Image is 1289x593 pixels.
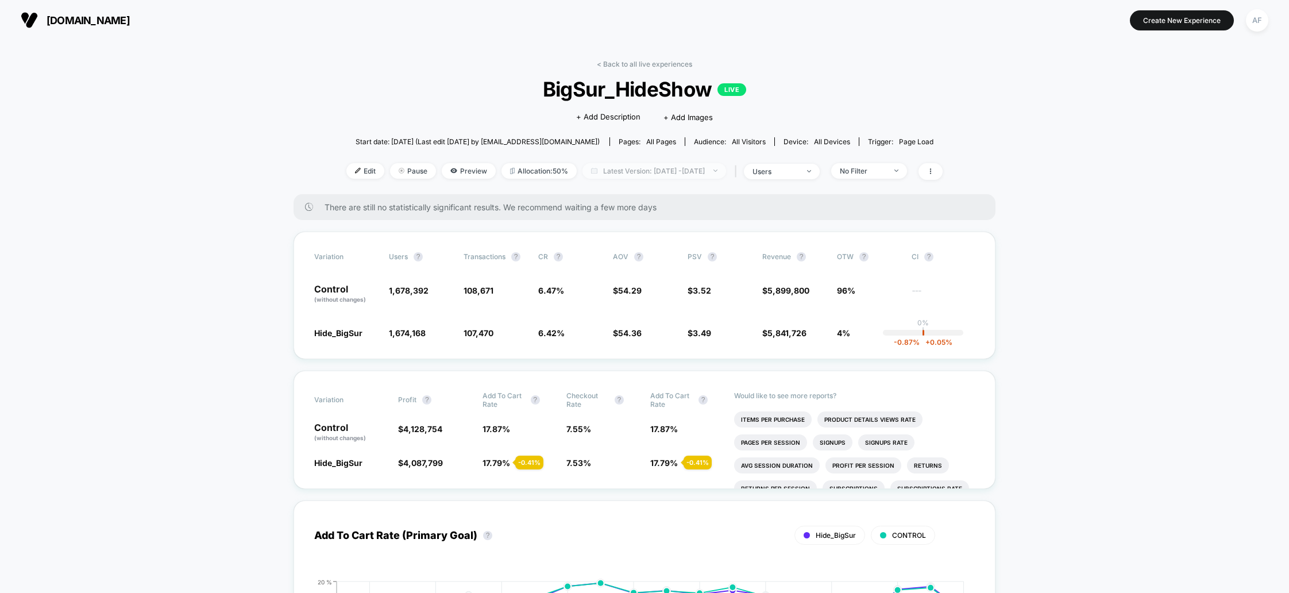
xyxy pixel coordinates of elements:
[825,457,901,473] li: Profit Per Session
[597,60,692,68] a: < Back to all live experiences
[837,252,900,261] span: OTW
[538,252,548,261] span: CR
[483,531,492,540] button: ?
[398,395,416,404] span: Profit
[464,286,493,295] span: 108,671
[389,328,426,338] span: 1,674,168
[531,395,540,405] button: ?
[314,391,377,409] span: Variation
[464,252,505,261] span: Transactions
[899,137,933,146] span: Page Load
[762,252,791,261] span: Revenue
[376,77,913,101] span: BigSur_HideShow
[398,424,442,434] span: $
[813,434,852,450] li: Signups
[390,163,436,179] span: Pause
[314,458,362,468] span: Hide_BigSur
[713,170,717,172] img: end
[314,284,377,304] p: Control
[663,113,713,122] span: + Add Images
[894,170,898,172] img: end
[346,163,384,179] span: Edit
[762,328,806,338] span: $
[613,252,628,261] span: AOV
[483,424,510,434] span: 17.87 %
[859,252,869,261] button: ?
[325,202,972,212] span: There are still no statistically significant results. We recommend waiting a few more days
[688,286,711,295] span: $
[554,252,563,261] button: ?
[922,327,924,336] p: |
[582,163,726,179] span: Latest Version: [DATE] - [DATE]
[774,137,859,146] span: Device:
[797,252,806,261] button: ?
[837,328,850,338] span: 4%
[650,458,678,468] span: 17.79 %
[734,391,975,400] p: Would like to see more reports?
[752,167,798,176] div: users
[318,578,332,585] tspan: 20 %
[515,456,543,469] div: - 0.41 %
[698,395,708,405] button: ?
[732,163,744,180] span: |
[907,457,949,473] li: Returns
[399,168,404,174] img: end
[591,168,597,174] img: calendar
[613,328,642,338] span: $
[892,531,926,540] span: CONTROL
[734,457,820,473] li: Avg Session Duration
[403,424,442,434] span: 4,128,754
[734,480,817,496] li: Returns Per Session
[483,458,510,468] span: 17.79 %
[355,168,361,174] img: edit
[920,338,952,346] span: 0.05 %
[732,137,766,146] span: All Visitors
[762,286,809,295] span: $
[17,11,133,29] button: [DOMAIN_NAME]
[1130,10,1234,30] button: Create New Experience
[894,338,920,346] span: -0.87 %
[807,170,811,172] img: end
[511,252,520,261] button: ?
[618,286,642,295] span: 54.29
[414,252,423,261] button: ?
[650,391,693,409] span: Add To Cart Rate
[398,458,443,468] span: $
[817,411,923,428] li: Product Details Views Rate
[684,456,712,469] div: - 0.41 %
[389,286,429,295] span: 1,678,392
[618,328,642,338] span: 54.36
[734,411,812,428] li: Items Per Purchase
[314,423,387,442] p: Control
[510,168,515,174] img: rebalance
[566,424,591,434] span: 7.55 %
[501,163,577,179] span: Allocation: 50%
[314,252,377,261] span: Variation
[314,328,362,338] span: Hide_BigSur
[483,391,525,409] span: Add To Cart Rate
[650,424,678,434] span: 17.87 %
[917,318,929,327] p: 0%
[538,328,565,338] span: 6.42 %
[912,287,975,304] span: ---
[21,11,38,29] img: Visually logo
[837,286,855,295] span: 96%
[314,434,366,441] span: (without changes)
[566,458,591,468] span: 7.53 %
[693,328,711,338] span: 3.49
[646,137,676,146] span: all pages
[619,137,676,146] div: Pages:
[634,252,643,261] button: ?
[464,328,493,338] span: 107,470
[767,328,806,338] span: 5,841,726
[688,252,702,261] span: PSV
[890,480,969,496] li: Subscriptions Rate
[403,458,443,468] span: 4,087,799
[442,163,496,179] span: Preview
[816,531,856,540] span: Hide_BigSur
[688,328,711,338] span: $
[868,137,933,146] div: Trigger:
[840,167,886,175] div: No Filter
[47,14,130,26] span: [DOMAIN_NAME]
[858,434,914,450] li: Signups Rate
